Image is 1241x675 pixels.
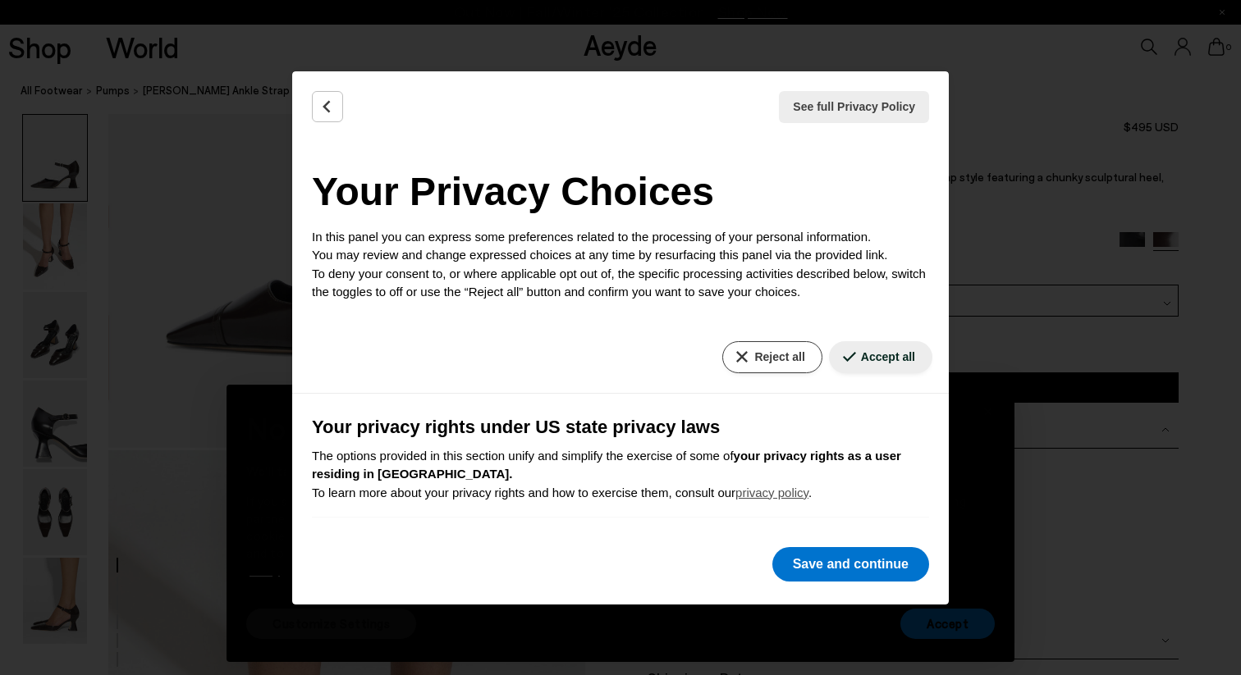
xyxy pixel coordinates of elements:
font: In this panel you can express some preferences related to the processing of your personal informa... [312,230,871,244]
a: privacy policy [735,486,808,499]
font: Save and continue [793,557,909,571]
button: Back [312,91,343,122]
font: To deny your consent to, or where applicable opt out of, the specific processing activities descr... [312,267,926,299]
font: The options provided in this section unify and simplify the exercise of some of [312,449,734,463]
font: You may review and change expressed choices at any time by resurfacing this panel via the provide... [312,248,888,262]
font: Your privacy rights under US state privacy laws [312,417,720,437]
button: See full Privacy Policy [779,91,929,123]
button: Save and continue [772,547,929,582]
font: Accept all [861,350,915,363]
button: Accept all [829,341,932,373]
button: Reject all [722,341,822,373]
font: Your Privacy Choices [312,170,714,213]
font: See full Privacy Policy [793,100,915,113]
font: . [808,486,812,499]
font: your privacy rights as a user residing in [GEOGRAPHIC_DATA]. [312,449,901,481]
font: To learn more about your privacy rights and how to exercise them, consult our [312,486,735,499]
font: Reject all [754,350,804,363]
